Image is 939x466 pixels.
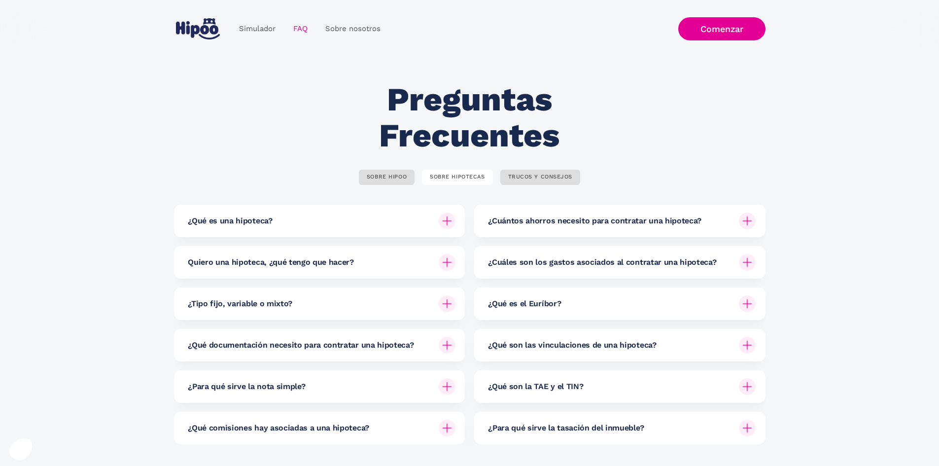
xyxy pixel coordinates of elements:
[188,298,292,309] h6: ¿Tipo fijo, variable o mixto?
[316,19,389,38] a: Sobre nosotros
[188,215,272,226] h6: ¿Qué es una hipoteca?
[678,17,765,40] a: Comenzar
[488,257,716,268] h6: ¿Cuáles son los gastos asociados al contratar una hipoteca?
[284,19,316,38] a: FAQ
[188,340,414,351] h6: ¿Qué documentación necesito para contratar una hipoteca?
[508,174,573,181] div: TRUCOS Y CONSEJOS
[488,423,644,433] h6: ¿Para qué sirve la tasación del inmueble?
[430,174,485,181] div: SOBRE HIPOTECAS
[488,298,561,309] h6: ¿Qué es el Euríbor?
[488,381,583,392] h6: ¿Qué son la TAE y el TIN?
[230,19,284,38] a: Simulador
[174,14,222,43] a: home
[323,82,616,153] h2: Preguntas Frecuentes
[367,174,407,181] div: SOBRE HIPOO
[188,257,354,268] h6: Quiero una hipoteca, ¿qué tengo que hacer?
[188,381,305,392] h6: ¿Para qué sirve la nota simple?
[188,423,369,433] h6: ¿Qué comisiones hay asociadas a una hipoteca?
[488,215,701,226] h6: ¿Cuántos ahorros necesito para contratar una hipoteca?
[488,340,656,351] h6: ¿Qué son las vinculaciones de una hipoteca?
